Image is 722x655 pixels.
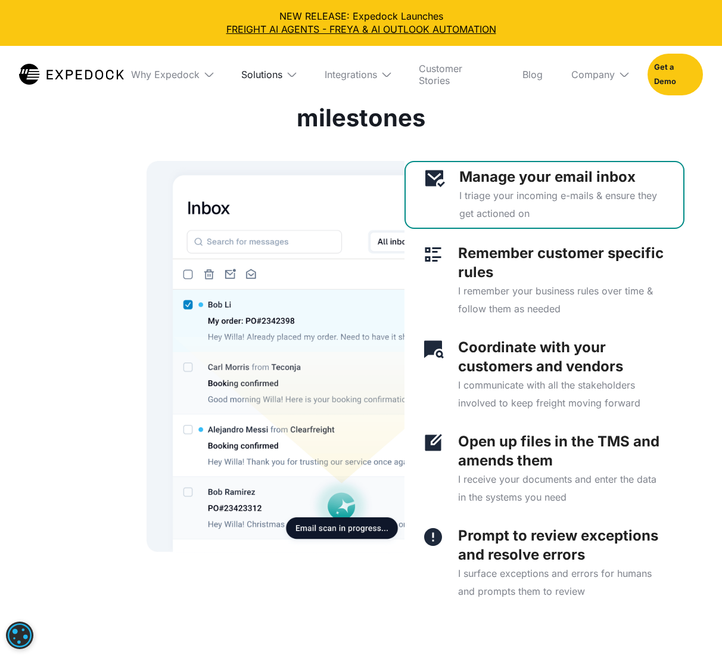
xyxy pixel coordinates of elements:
p: I receive your documents and enter the data in the systems you need [458,470,667,506]
div: Solutions [232,46,306,103]
p: Remember customer specific rules [458,244,667,282]
p: I remember your business rules over time & follow them as needed [458,282,667,318]
div: Company [562,46,638,103]
a: open lightbox [147,161,537,555]
div: Solutions [241,69,282,80]
strong: This is what I can do for you across milestones [108,75,614,132]
p: Open up files in the TMS and amends them [458,432,667,470]
p: I communicate with all the stakeholders involved to keep freight moving forward [458,376,667,412]
a: Customer Stories [409,46,504,103]
p: I surface exceptions and errors for humans and prompts them to review [458,564,667,600]
div: Why Expedock [131,69,200,80]
div: Integrations [315,46,400,103]
div: Why Expedock [122,46,222,103]
div: Company [571,69,615,80]
iframe: Chat Widget [524,526,722,655]
p: I triage your incoming e-mails & ensure they get actioned on [459,187,665,222]
p: Prompt to review exceptions and resolve errors [458,526,667,564]
div: Integrations [325,69,377,80]
a: FREIGHT AI AGENTS - FREYA & AI OUTLOOK AUTOMATION [10,23,712,36]
p: Coordinate with your customers and vendors [458,338,667,376]
p: Manage your email inbox [459,167,665,187]
a: Blog [513,46,552,103]
div: NEW RELEASE: Expedock Launches [10,10,712,36]
a: Get a Demo [648,54,703,95]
